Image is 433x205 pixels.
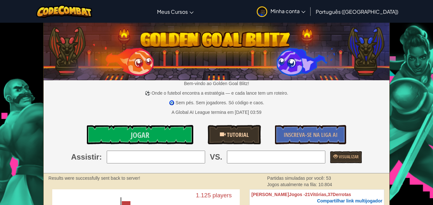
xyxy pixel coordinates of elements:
[271,8,300,14] font: Minha conta
[318,182,332,187] span: 10.804
[99,153,102,161] font: :
[254,1,309,21] a: Minha conta
[284,131,337,139] font: Inscreva-se na Liga AI
[44,20,389,80] img: Gol de Ouro
[289,192,305,197] font: Jogos -
[333,192,351,197] font: Derrotas
[267,182,317,187] font: Jogos atualmente na fila:
[208,125,261,144] a: Tutorial
[339,154,359,160] font: Visualizar
[71,153,99,161] font: Assistir
[154,3,197,20] a: Meus Cursos
[145,91,288,96] font: ⚽ Onde o futebol encontra a estratégia — e cada lance tem um roteiro.
[196,192,232,199] text: 1.125 players
[131,130,149,140] font: Jogar
[305,192,310,197] font: 21
[227,131,249,139] font: Tutorial
[36,5,92,18] img: Logotipo do CodeCombat
[48,176,140,181] strong: Results were successfully sent back to server!
[257,6,267,17] img: avatar
[326,176,331,181] span: 53
[312,3,402,20] a: Português ([GEOGRAPHIC_DATA])
[317,198,382,203] font: Compartilhar link multijogador
[184,81,249,86] font: Bem-vindo ao Golden Goal Blitz!
[316,8,398,15] font: Português ([GEOGRAPHIC_DATA])
[310,192,328,197] font: Vitórias,
[275,125,346,144] a: Inscreva-se na Liga AI
[210,153,222,161] font: VS.
[267,176,325,181] font: Partidas simuladas por você:
[157,8,188,15] font: Meus Cursos
[171,110,262,115] font: A Global AI League termina em [DATE] 03:59
[328,192,333,197] font: 37
[251,192,289,197] font: [PERSON_NAME]
[169,100,264,105] font: 🧿 Sem pés. Sem jogadores. Só código e caos.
